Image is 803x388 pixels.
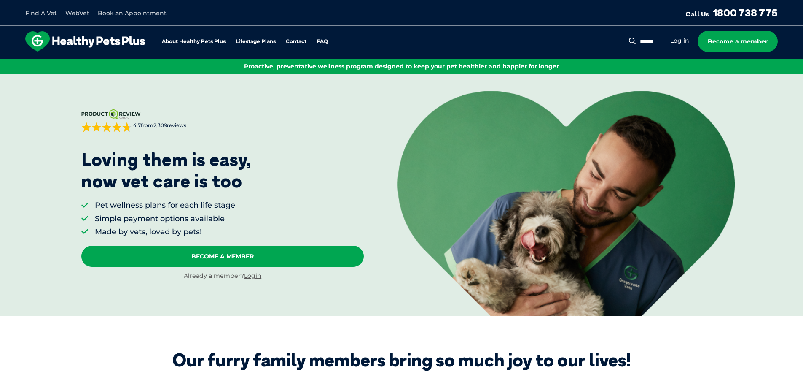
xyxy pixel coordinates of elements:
span: Proactive, preventative wellness program designed to keep your pet healthier and happier for longer [244,62,559,70]
a: Lifestage Plans [236,39,276,44]
span: 2,309 reviews [153,122,186,128]
button: Search [627,37,638,45]
a: Become A Member [81,246,364,267]
li: Made by vets, loved by pets! [95,227,235,237]
a: Login [244,272,261,279]
strong: 4.7 [133,122,141,128]
span: from [132,122,186,129]
a: FAQ [317,39,328,44]
a: Log in [670,37,689,45]
div: 4.7 out of 5 stars [81,122,132,132]
span: Call Us [685,10,709,18]
a: Contact [286,39,306,44]
a: Find A Vet [25,9,57,17]
a: Book an Appointment [98,9,167,17]
p: Loving them is easy, now vet care is too [81,149,252,192]
img: hpp-logo [25,31,145,52]
a: Call Us1800 738 775 [685,6,778,19]
div: Already a member? [81,272,364,280]
a: WebVet [65,9,89,17]
a: About Healthy Pets Plus [162,39,226,44]
li: Simple payment options available [95,214,235,224]
img: <p>Loving them is easy, <br /> now vet care is too</p> [397,91,735,315]
a: 4.7from2,309reviews [81,109,364,132]
div: Our furry family members bring so much joy to our lives! [172,350,631,371]
a: Become a member [698,31,778,52]
li: Pet wellness plans for each life stage [95,200,235,211]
